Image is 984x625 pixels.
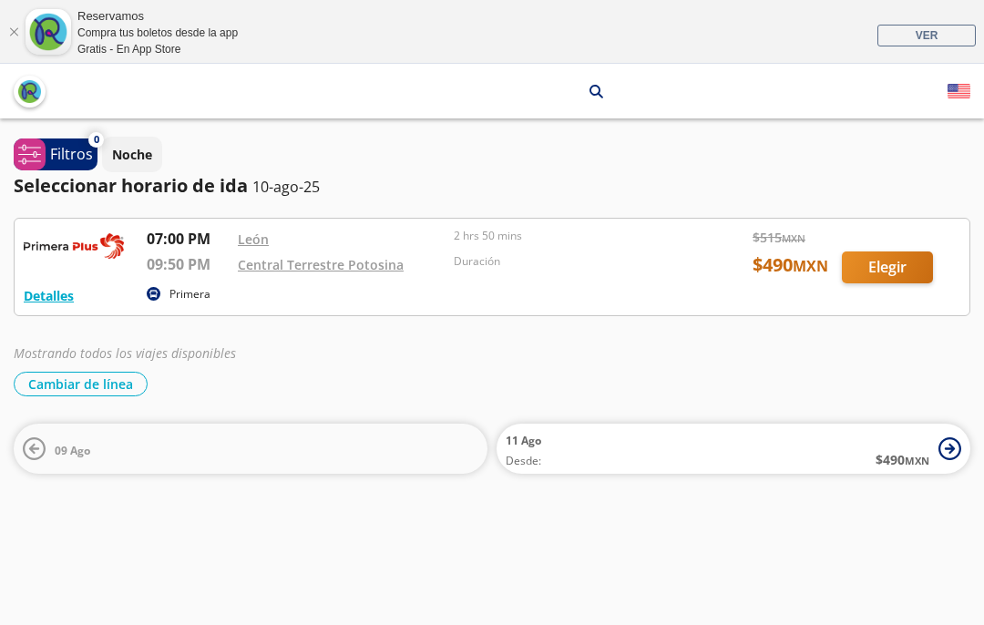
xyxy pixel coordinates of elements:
[252,176,320,198] p: 10-ago-25
[77,41,238,57] div: Gratis - En App Store
[238,256,404,273] a: Central Terrestre Potosina
[916,29,938,42] span: VER
[94,132,99,148] span: 0
[14,76,46,108] button: back
[506,453,541,469] span: Desde:
[238,231,269,248] a: León
[14,424,487,474] button: 09 Ago
[439,82,576,101] p: [GEOGRAPHIC_DATA][PERSON_NAME]
[50,143,93,165] p: Filtros
[14,372,148,396] button: Cambiar de línea
[77,7,238,26] div: Reservamos
[385,82,416,101] p: León
[506,433,541,448] span: 11 Ago
[102,137,162,172] button: Noche
[14,344,236,362] em: Mostrando todos los viajes disponibles
[169,286,210,302] p: Primera
[24,286,74,305] button: Detalles
[8,26,19,37] a: Cerrar
[77,25,238,41] div: Compra tus boletos desde la app
[497,424,970,474] button: 11 AgoDesde:$490MXN
[112,145,152,164] p: Noche
[877,25,976,46] a: VER
[948,80,970,103] button: English
[14,172,248,200] p: Seleccionar horario de ida
[905,454,929,467] small: MXN
[876,450,929,469] span: $ 490
[14,138,97,170] button: 0Filtros
[55,443,90,458] span: 09 Ago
